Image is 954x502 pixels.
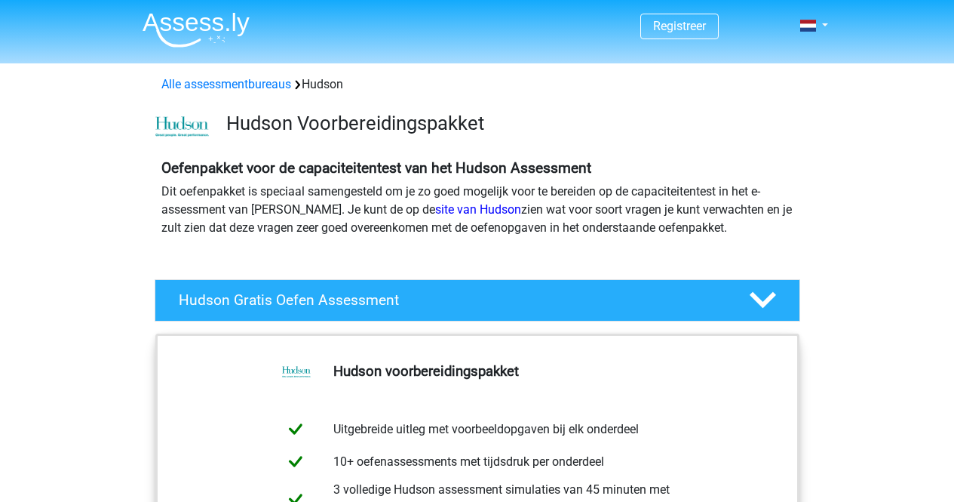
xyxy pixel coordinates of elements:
[435,202,521,217] a: site van Hudson
[143,12,250,48] img: Assessly
[155,116,209,137] img: cefd0e47479f4eb8e8c001c0d358d5812e054fa8.png
[226,112,788,135] h3: Hudson Voorbereidingspakket
[161,183,793,237] p: Dit oefenpakket is speciaal samengesteld om je zo goed mogelijk voor te bereiden op de capaciteit...
[161,159,591,177] b: Oefenpakket voor de capaciteitentest van het Hudson Assessment
[653,19,706,33] a: Registreer
[149,279,806,322] a: Hudson Gratis Oefen Assessment
[161,77,291,91] a: Alle assessmentbureaus
[155,75,799,94] div: Hudson
[179,291,725,309] h4: Hudson Gratis Oefen Assessment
